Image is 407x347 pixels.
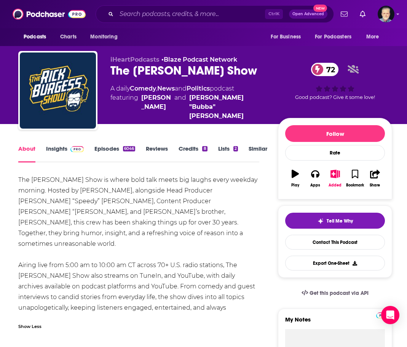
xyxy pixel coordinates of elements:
[313,5,327,12] span: New
[179,145,207,162] a: Credits8
[123,146,135,151] div: 6046
[325,165,345,192] button: Added
[361,30,389,44] button: open menu
[117,8,265,20] input: Search podcasts, credits, & more...
[164,56,237,63] a: Blaze Podcast Network
[175,85,187,92] span: and
[291,183,299,188] div: Play
[305,165,325,192] button: Apps
[378,6,394,22] button: Show profile menu
[357,8,369,21] a: Show notifications dropdown
[285,213,385,229] button: tell me why sparkleTell Me Why
[289,10,327,19] button: Open AdvancedNew
[378,6,394,22] img: User Profile
[156,85,157,92] span: ,
[157,85,175,92] a: News
[271,32,301,42] span: For Business
[46,145,84,162] a: InsightsPodchaser Pro
[310,183,320,188] div: Apps
[345,165,365,192] button: Bookmark
[327,218,353,224] span: Tell Me Why
[381,306,399,324] div: Open Intercom Messenger
[174,93,186,121] span: and
[295,284,375,302] a: Get this podcast via API
[13,7,86,21] img: Podchaser - Follow, Share and Rate Podcasts
[187,85,210,92] a: Politics
[285,235,385,250] a: Contact This Podcast
[285,145,385,161] div: Rate
[346,183,364,188] div: Bookmark
[218,145,238,162] a: Lists2
[110,56,160,63] span: iHeartPodcasts
[18,30,56,44] button: open menu
[338,8,351,21] a: Show notifications dropdown
[311,63,339,76] a: 72
[110,84,266,121] div: A daily podcast
[60,32,77,42] span: Charts
[24,32,46,42] span: Podcasts
[18,175,259,324] div: The [PERSON_NAME] Show is where bold talk meets big laughs every weekday morning. Hosted by [PERS...
[141,93,171,121] a: Rick Burgess
[285,165,305,192] button: Play
[202,146,207,151] div: 8
[378,6,394,22] span: Logged in as JonesLiterary
[189,93,266,121] a: Bill "Bubba" Bussey
[365,165,385,192] button: Share
[310,290,369,296] span: Get this podcast via API
[292,12,324,16] span: Open Advanced
[318,218,324,224] img: tell me why sparkle
[161,56,237,63] span: •
[370,183,380,188] div: Share
[70,146,84,152] img: Podchaser Pro
[319,63,339,76] span: 72
[96,5,334,23] div: Search podcasts, credits, & more...
[285,256,385,271] button: Export One-Sheet
[18,145,35,162] a: About
[85,30,127,44] button: open menu
[146,145,168,162] a: Reviews
[285,125,385,142] button: Follow
[233,146,238,151] div: 2
[329,183,342,188] div: Added
[376,311,389,318] a: Pro website
[265,30,310,44] button: open menu
[130,85,156,92] a: Comedy
[20,53,96,129] img: The Rick Burgess Show
[295,94,375,100] span: Good podcast? Give it some love!
[278,56,392,107] div: 72Good podcast? Give it some love!
[55,30,81,44] a: Charts
[249,145,267,162] a: Similar
[265,9,283,19] span: Ctrl K
[94,145,135,162] a: Episodes6046
[110,93,266,121] span: featuring
[376,312,389,318] img: Podchaser Pro
[285,316,385,329] label: My Notes
[366,32,379,42] span: More
[315,32,351,42] span: For Podcasters
[90,32,117,42] span: Monitoring
[310,30,362,44] button: open menu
